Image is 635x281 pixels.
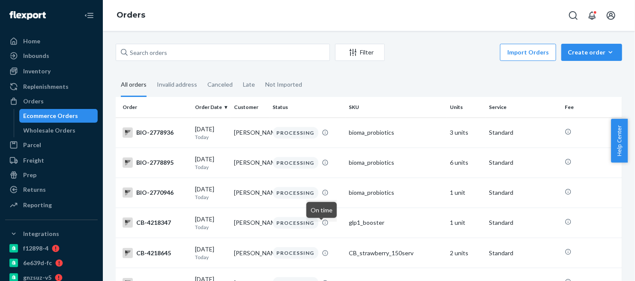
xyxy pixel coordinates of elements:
p: Standard [489,158,558,167]
div: PROCESSING [273,157,318,169]
div: [DATE] [195,125,227,141]
div: Orders [23,97,44,106]
div: PROCESSING [273,127,318,139]
button: Filter [335,44,385,61]
p: Today [195,193,227,201]
div: Not Imported [265,73,302,96]
input: Search orders [116,44,330,61]
button: Import Orders [500,44,556,61]
div: PROCESSING [273,217,318,229]
div: Home [23,37,40,45]
div: Freight [23,156,44,165]
a: Inbounds [5,49,98,63]
a: f12898-4 [5,242,98,255]
div: Canceled [207,73,233,96]
div: BIO-2778936 [123,127,188,138]
div: PROCESSING [273,247,318,259]
th: Order Date [192,97,231,118]
p: Standard [489,218,558,227]
a: Parcel [5,138,98,152]
button: Open notifications [584,7,601,24]
div: BIO-2770946 [123,187,188,198]
div: bioma_probiotics [349,128,443,137]
div: [DATE] [195,245,227,261]
th: Status [270,97,345,118]
a: 6e639d-fc [5,256,98,270]
div: All orders [121,73,147,97]
div: bioma_probiotics [349,188,443,197]
div: [DATE] [195,215,227,231]
th: Units [446,97,485,118]
a: Ecommerce Orders [19,109,98,123]
button: Help Center [611,119,628,163]
td: [PERSON_NAME] [231,238,270,268]
button: Close Navigation [81,7,98,24]
div: Wholesale Orders [24,126,76,135]
td: [PERSON_NAME] [231,118,270,148]
a: Prep [5,168,98,182]
th: SKU [345,97,446,118]
div: Inventory [23,67,51,76]
button: Integrations [5,227,98,241]
div: Filter [335,48,384,57]
div: Ecommerce Orders [24,112,78,120]
div: Integrations [23,230,59,238]
p: Today [195,254,227,261]
button: Open account menu [602,7,620,24]
ol: breadcrumbs [110,3,152,28]
a: Wholesale Orders [19,124,98,137]
td: [PERSON_NAME] [231,148,270,178]
div: Inbounds [23,51,49,60]
p: Standard [489,128,558,137]
th: Order [116,97,192,118]
td: [PERSON_NAME] [231,178,270,208]
th: Service [485,97,561,118]
p: Today [195,133,227,141]
td: 1 unit [446,208,485,238]
th: Fee [561,97,622,118]
div: CB_strawberry_150serv [349,249,443,257]
a: Returns [5,183,98,196]
p: Standard [489,188,558,197]
a: Orders [117,10,145,20]
td: 6 units [446,148,485,178]
a: Inventory [5,64,98,78]
div: BIO-2778895 [123,157,188,168]
div: bioma_probiotics [349,158,443,167]
td: 1 unit [446,178,485,208]
div: Prep [23,171,36,179]
div: Late [243,73,255,96]
td: 3 units [446,118,485,148]
div: Replenishments [23,82,69,91]
p: On time [311,205,332,215]
div: [DATE] [195,185,227,201]
button: Create order [561,44,622,61]
div: Returns [23,185,46,194]
div: Create order [568,48,616,57]
td: [PERSON_NAME] [231,208,270,238]
div: 6e639d-fc [23,259,52,267]
a: Replenishments [5,80,98,94]
div: CB-4218645 [123,248,188,258]
p: Standard [489,249,558,257]
div: Invalid address [157,73,197,96]
div: [DATE] [195,155,227,171]
div: PROCESSING [273,187,318,199]
td: 2 units [446,238,485,268]
div: Customer [234,103,266,111]
div: Reporting [23,201,52,209]
div: Parcel [23,141,41,149]
div: CB-4218347 [123,218,188,228]
img: Flexport logo [9,11,46,20]
a: Orders [5,94,98,108]
p: Today [195,224,227,231]
div: glp1_booster [349,218,443,227]
a: Reporting [5,198,98,212]
p: Today [195,163,227,171]
div: f12898-4 [23,244,48,253]
a: Freight [5,154,98,167]
button: Open Search Box [565,7,582,24]
a: Home [5,34,98,48]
